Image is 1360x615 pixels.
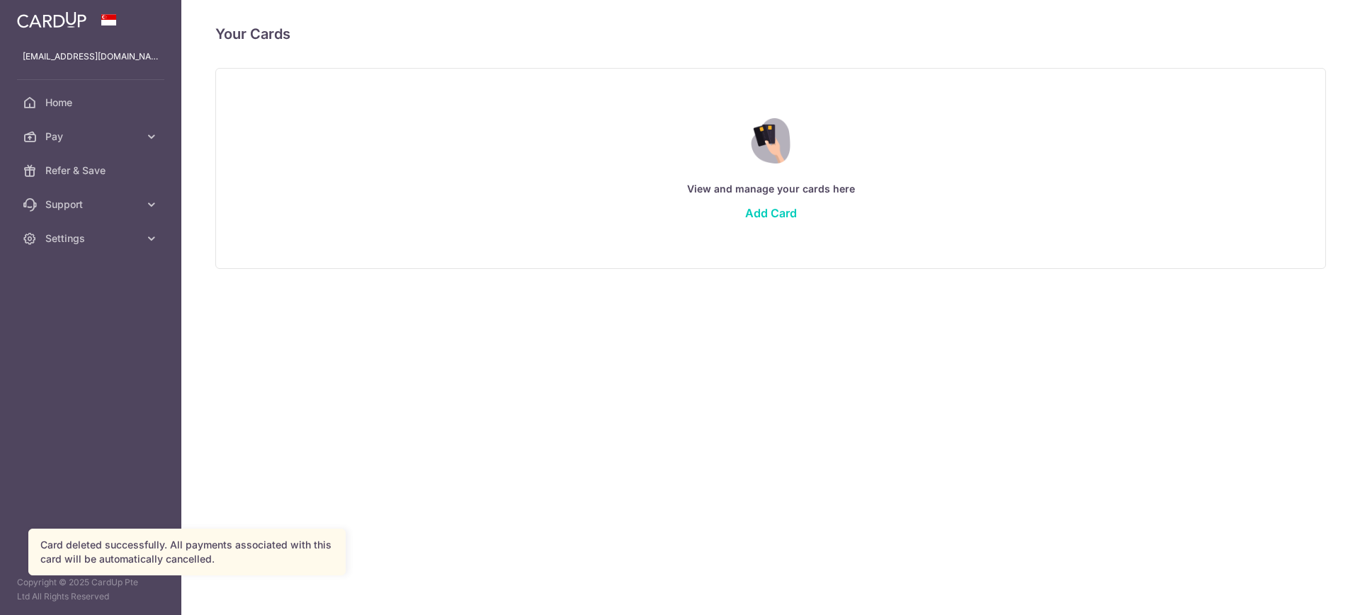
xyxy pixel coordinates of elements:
a: Add Card [745,206,797,220]
img: CardUp [17,11,86,28]
img: Credit Card [740,118,800,163]
p: View and manage your cards here [244,180,1297,197]
p: [EMAIL_ADDRESS][DOMAIN_NAME] [23,50,159,64]
span: Refer & Save [45,163,139,178]
span: Support [45,197,139,212]
div: Card deleted successfully. All payments associated with this card will be automatically cancelled. [40,538,334,566]
h4: Your Cards [215,23,290,45]
span: Settings [45,231,139,246]
iframe: Opens a widget where you can find more information [1269,573,1346,608]
span: Home [45,96,139,110]
span: Pay [45,130,139,144]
